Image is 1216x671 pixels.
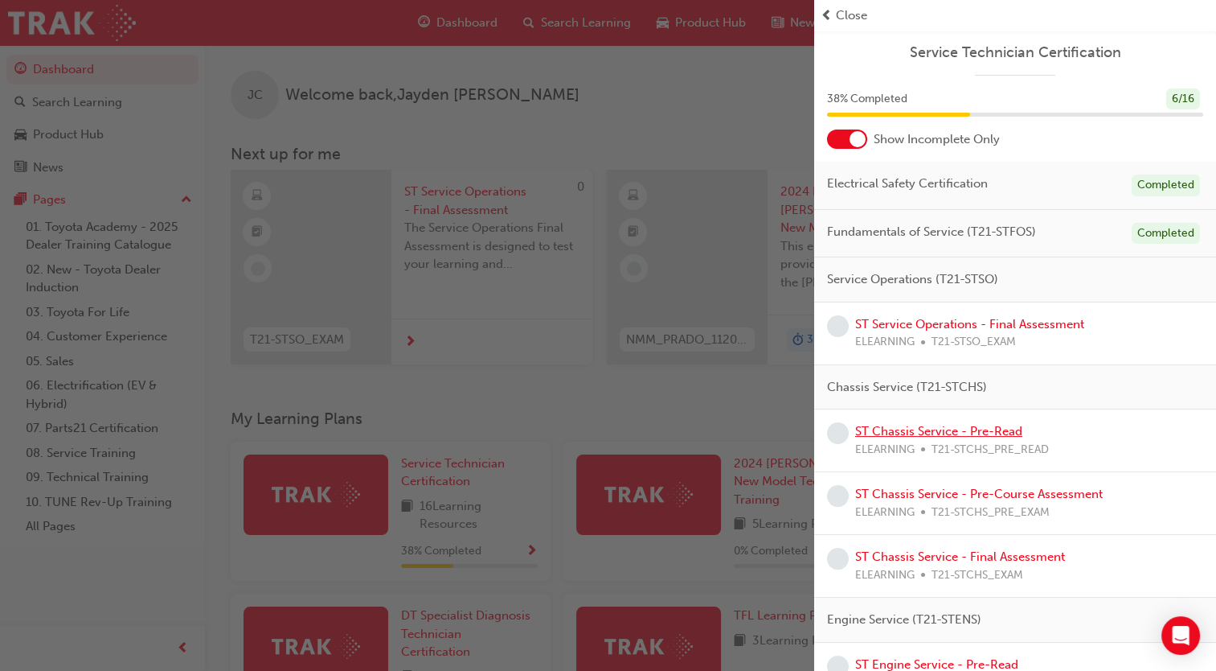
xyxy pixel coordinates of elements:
div: Completed [1132,223,1200,245]
span: Electrical Safety Certification [827,175,988,193]
span: Close [836,6,867,25]
span: ELEARNING [855,333,915,352]
span: T21-STCHS_PRE_READ [931,441,1049,459]
span: ELEARNING [855,566,915,585]
span: ELEARNING [855,441,915,459]
span: Chassis Service (T21-STCHS) [827,378,987,397]
span: learningRecordVerb_NONE-icon [827,422,849,444]
span: Show Incomplete Only [874,130,1000,149]
span: Engine Service (T21-STENS) [827,611,981,629]
span: learningRecordVerb_NONE-icon [827,485,849,507]
a: Service Technician Certification [827,43,1203,62]
a: ST Chassis Service - Final Assessment [855,550,1065,564]
a: ST Chassis Service - Pre-Read [855,424,1022,438]
a: ST Chassis Service - Pre-Course Assessment [855,487,1103,501]
span: 38 % Completed [827,90,907,109]
button: prev-iconClose [821,6,1210,25]
div: Open Intercom Messenger [1161,616,1200,655]
span: prev-icon [821,6,833,25]
span: Service Operations (T21-STSO) [827,270,998,289]
span: T21-STCHS_EXAM [931,566,1023,585]
div: 6 / 16 [1166,89,1200,110]
span: T21-STSO_EXAM [931,333,1016,352]
a: ST Service Operations - Final Assessment [855,317,1084,331]
span: learningRecordVerb_NONE-icon [827,548,849,570]
span: Fundamentals of Service (T21-STFOS) [827,223,1036,241]
span: learningRecordVerb_NONE-icon [827,315,849,337]
div: Completed [1132,175,1200,196]
span: ELEARNING [855,504,915,522]
span: T21-STCHS_PRE_EXAM [931,504,1050,522]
